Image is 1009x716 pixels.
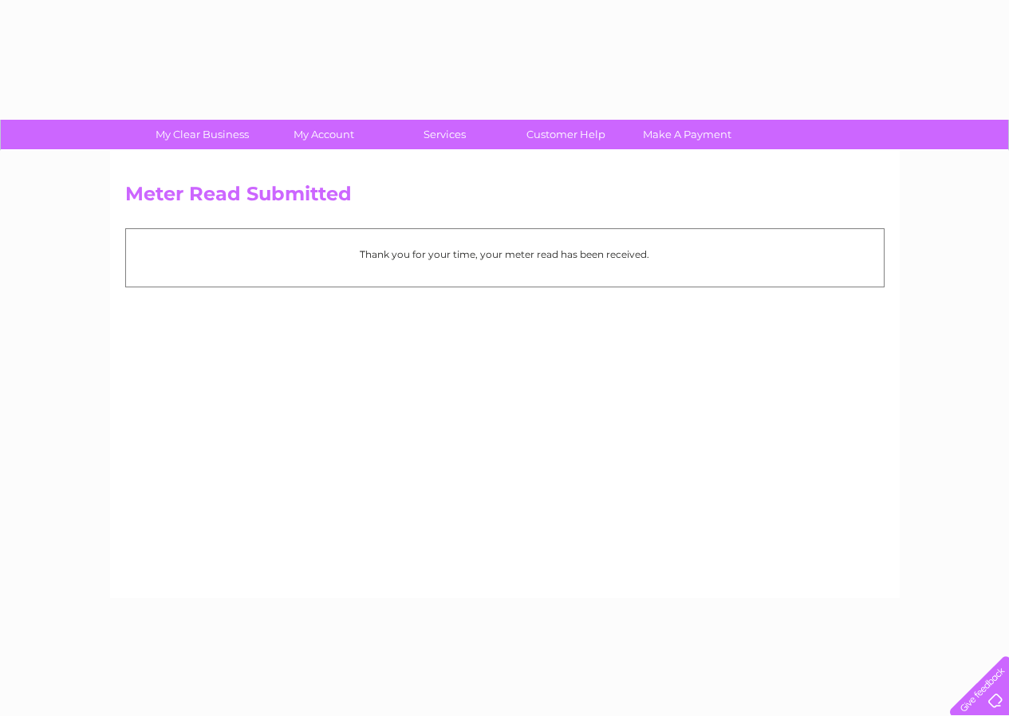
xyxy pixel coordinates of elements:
[621,120,753,149] a: Make A Payment
[258,120,389,149] a: My Account
[136,120,268,149] a: My Clear Business
[379,120,510,149] a: Services
[134,247,876,262] p: Thank you for your time, your meter read has been received.
[125,183,885,213] h2: Meter Read Submitted
[500,120,632,149] a: Customer Help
